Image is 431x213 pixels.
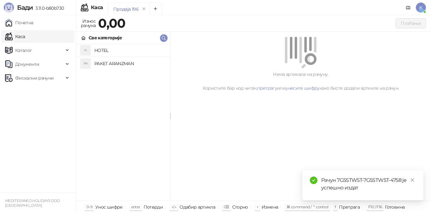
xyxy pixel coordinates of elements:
div: Готовина [385,203,404,211]
a: унесите шифру [286,85,320,91]
div: PA [80,59,91,69]
span: enter [131,205,140,209]
div: Унос шифре [95,203,123,211]
span: 0-9 [86,205,92,209]
div: Продаја 196 [113,6,139,13]
span: ⌫ [224,205,229,209]
div: Претрага [339,203,360,211]
div: Нема артикала на рачуну. Користите бар код читач, или како бисте додали артикле на рачун. [178,71,423,92]
span: Бади [17,4,33,11]
strong: 0,00 [98,15,125,31]
small: MEDITERANEO HOLIDAYS DOO [GEOGRAPHIC_DATA] [5,199,60,208]
h4: HOTEL [94,45,165,55]
button: Add tab [149,3,162,15]
span: K [416,3,426,13]
a: Почетна [5,16,33,29]
h4: PAKET ARANZMAN [94,59,165,69]
span: Каталог [15,44,32,57]
a: Документација [403,3,413,13]
div: Одабир артикла [180,203,215,211]
div: grid [76,44,170,201]
div: Каса [91,5,103,10]
a: Close [409,177,416,183]
div: Све категорије [89,34,122,41]
div: Рачун 7G5STW5T-7G5STW5T-4758 је успешно издат [321,177,416,192]
div: Потврди [144,203,163,211]
span: check-circle [310,177,317,184]
button: remove [140,6,148,12]
div: H [80,45,91,55]
a: претрагу [257,85,277,91]
a: Каса [5,30,25,43]
span: close [410,178,415,182]
div: Износ рачуна [80,17,97,30]
span: Фискални рачуни [15,72,54,84]
div: Измена [262,203,278,211]
span: 3.11.0-b80b730 [33,5,64,11]
div: Сторно [232,203,248,211]
span: + [257,205,258,209]
span: Документи [15,58,39,70]
span: ⌘ command / ⌃ control [286,205,328,209]
img: Logo [4,3,14,13]
button: Плаћање [396,18,426,28]
span: ↑/↓ [171,205,176,209]
span: F10 / F16 [368,205,382,209]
